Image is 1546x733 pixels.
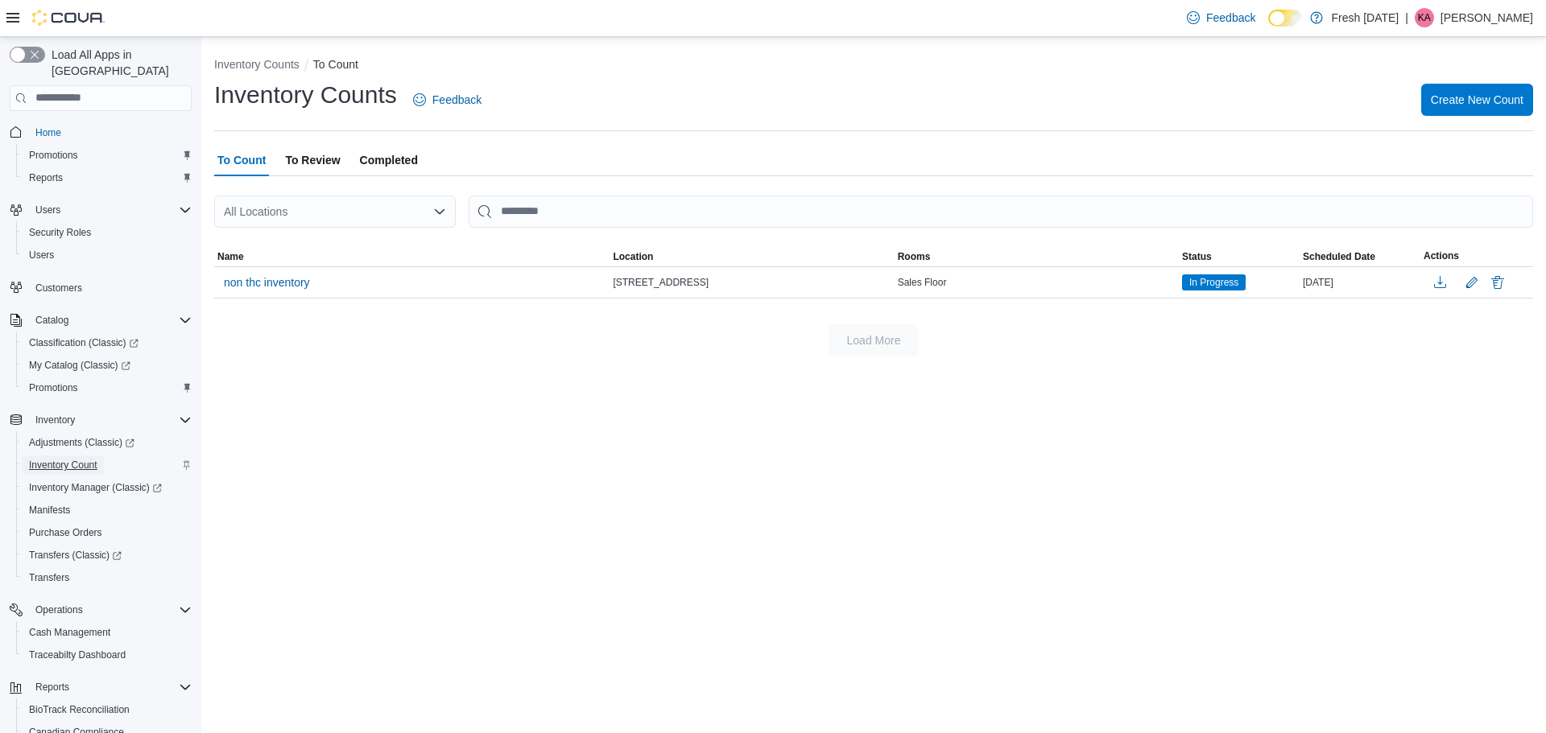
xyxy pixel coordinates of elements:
span: Inventory Manager (Classic) [29,481,162,494]
button: non thc inventory [217,270,316,294]
span: Promotions [23,378,192,397]
span: Reports [29,677,192,697]
img: Cova [32,10,105,26]
span: Adjustments (Classic) [23,433,192,452]
a: Transfers (Classic) [16,544,198,566]
button: Transfers [16,566,198,589]
button: Customers [3,276,198,299]
a: Transfers (Classic) [23,546,128,565]
button: Location [610,247,894,266]
a: Traceabilty Dashboard [23,645,132,665]
span: My Catalog (Classic) [23,356,192,375]
span: Transfers [23,568,192,587]
span: To Count [217,144,266,176]
button: Reports [3,676,198,698]
a: Classification (Classic) [23,333,145,352]
span: In Progress [1182,274,1246,290]
span: To Review [285,144,340,176]
button: Delete [1488,273,1507,292]
span: Feedback [1206,10,1255,26]
span: Scheduled Date [1303,250,1375,263]
button: Scheduled Date [1300,247,1420,266]
span: KA [1418,8,1431,27]
a: Purchase Orders [23,523,109,542]
a: Cash Management [23,623,117,642]
span: Classification (Classic) [23,333,192,352]
span: Promotions [29,149,78,162]
span: Adjustments (Classic) [29,436,134,449]
span: Classification (Classic) [29,336,138,349]
div: Kierra Adams [1415,8,1434,27]
span: Inventory Count [23,455,192,475]
span: Purchase Orders [29,526,102,539]
a: Transfers [23,568,76,587]
span: Load More [847,332,901,348]
span: Inventory [35,414,75,426]
button: BioTrack Reconciliation [16,698,198,721]
a: Users [23,245,60,265]
span: Home [35,126,61,139]
button: Reports [29,677,76,697]
button: Security Roles [16,221,198,244]
a: Security Roles [23,223,97,242]
a: Promotions [23,378,85,397]
a: Adjustments (Classic) [23,433,141,452]
p: [PERSON_NAME] [1441,8,1533,27]
button: Inventory [3,409,198,431]
a: Feedback [1180,2,1262,34]
button: Traceabilty Dashboard [16,644,198,666]
span: [STREET_ADDRESS] [613,276,709,289]
a: Inventory Count [23,455,104,475]
button: To Count [313,58,358,71]
span: Promotions [29,381,78,394]
button: Promotions [16,377,198,399]
span: Create New Count [1431,92,1523,108]
button: Inventory Counts [214,58,300,71]
p: Fresh [DATE] [1331,8,1399,27]
span: Transfers (Classic) [23,546,192,565]
span: BioTrack Reconciliation [23,700,192,719]
a: Adjustments (Classic) [16,431,198,454]
button: Rooms [895,247,1179,266]
span: non thc inventory [224,274,310,290]
button: Inventory Count [16,454,198,476]
button: Purchase Orders [16,521,198,544]
a: Customers [29,278,89,298]
span: Manifests [29,504,70,517]
span: Name [217,250,244,263]
span: Users [29,200,192,220]
span: Catalog [35,314,68,327]
input: This is a search bar. After typing your query, hit enter to filter the results lower in the page. [469,196,1533,228]
h1: Inventory Counts [214,79,397,111]
a: Inventory Manager (Classic) [23,478,168,497]
span: Completed [360,144,418,176]
a: Feedback [407,84,488,116]
span: Transfers (Classic) [29,549,122,562]
a: Manifests [23,500,76,520]
span: Rooms [898,250,931,263]
button: Load More [829,324,919,356]
span: Status [1182,250,1212,263]
button: Status [1179,247,1300,266]
span: Manifests [23,500,192,520]
span: Feedback [432,92,482,108]
div: Sales Floor [895,273,1179,292]
span: Operations [29,600,192,620]
span: Home [29,122,192,142]
a: My Catalog (Classic) [16,354,198,377]
span: Inventory [29,410,192,430]
span: Catalog [29,311,192,330]
a: Home [29,123,68,142]
input: Dark Mode [1268,10,1302,27]
a: Classification (Classic) [16,331,198,354]
span: Cash Management [29,626,110,639]
span: Reports [35,681,69,694]
button: Users [16,244,198,266]
span: Cash Management [23,623,192,642]
button: Promotions [16,144,198,167]
span: Transfers [29,571,69,584]
span: BioTrack Reconciliation [29,703,130,716]
span: Traceabilty Dashboard [23,645,192,665]
div: [DATE] [1300,273,1420,292]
